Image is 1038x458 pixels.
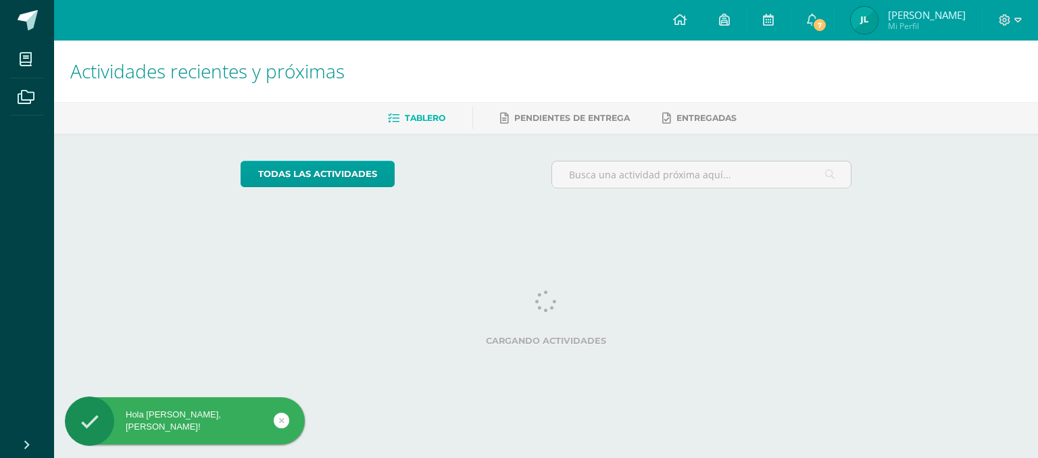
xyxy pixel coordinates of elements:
[851,7,878,34] img: a419fc3700045a567fcaca03794caf78.png
[70,58,345,84] span: Actividades recientes y próximas
[676,113,737,123] span: Entregadas
[552,161,851,188] input: Busca una actividad próxima aquí...
[241,336,852,346] label: Cargando actividades
[388,107,445,129] a: Tablero
[500,107,630,129] a: Pendientes de entrega
[888,20,966,32] span: Mi Perfil
[65,409,305,433] div: Hola [PERSON_NAME], [PERSON_NAME]!
[662,107,737,129] a: Entregadas
[812,18,827,32] span: 7
[241,161,395,187] a: todas las Actividades
[405,113,445,123] span: Tablero
[888,8,966,22] span: [PERSON_NAME]
[514,113,630,123] span: Pendientes de entrega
